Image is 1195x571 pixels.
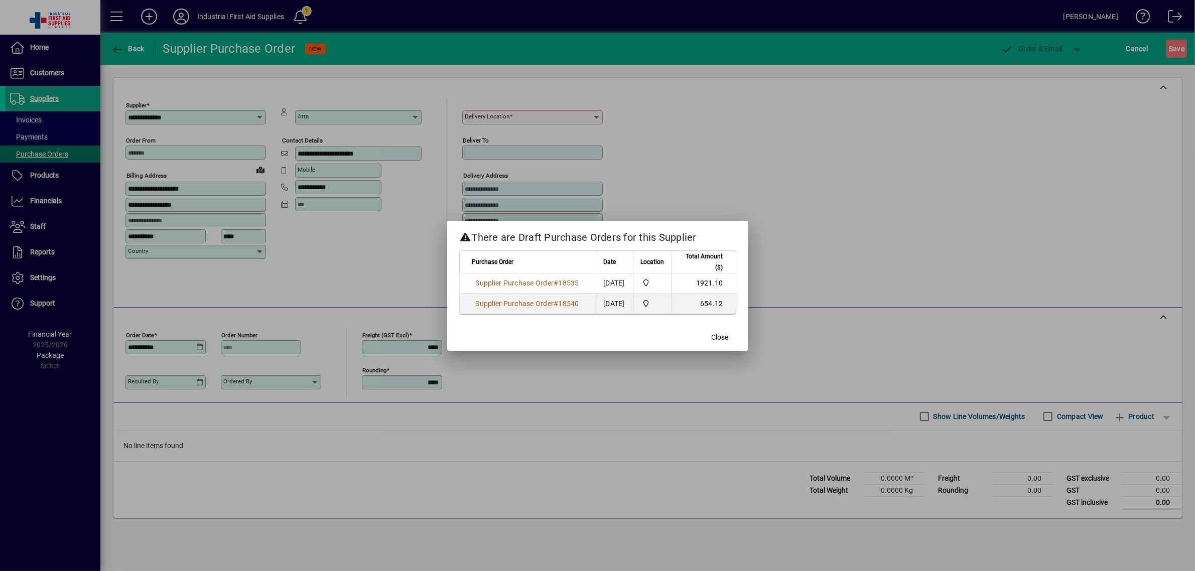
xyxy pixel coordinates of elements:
[704,329,736,347] button: Close
[639,298,666,309] span: INDUSTRIAL FIRST AID SUPPLIES LTD
[559,300,579,308] span: 18540
[554,279,558,287] span: #
[559,279,579,287] span: 18535
[712,332,729,343] span: Close
[597,294,633,314] td: [DATE]
[672,294,736,314] td: 654.12
[476,300,554,308] span: Supplier Purchase Order
[678,251,723,273] span: Total Amount ($)
[472,298,583,309] a: Supplier Purchase Order#18540
[472,256,514,267] span: Purchase Order
[597,273,633,294] td: [DATE]
[640,256,664,267] span: Location
[472,277,583,289] a: Supplier Purchase Order#18535
[603,256,616,267] span: Date
[476,279,554,287] span: Supplier Purchase Order
[447,221,748,250] h2: There are Draft Purchase Orders for this Supplier
[639,277,666,289] span: INDUSTRIAL FIRST AID SUPPLIES LTD
[672,273,736,294] td: 1921.10
[554,300,558,308] span: #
